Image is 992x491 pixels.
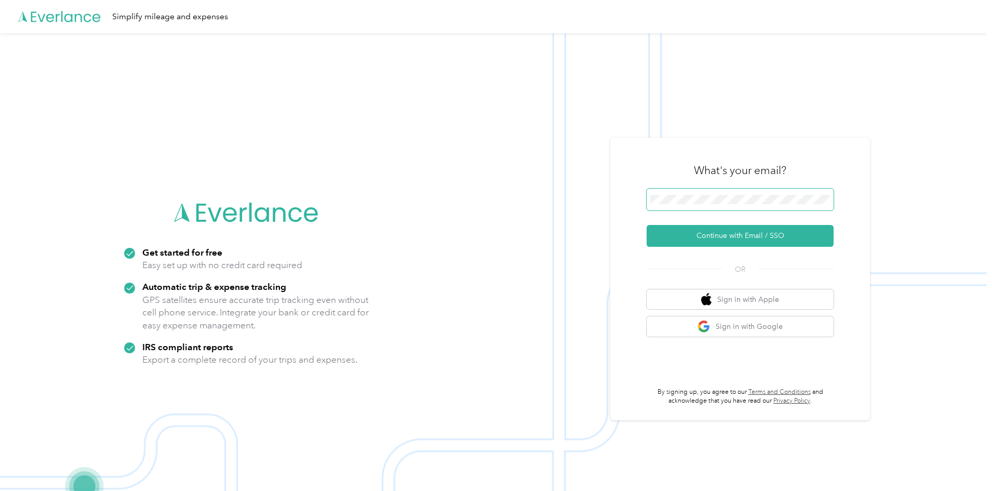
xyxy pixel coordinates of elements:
[647,388,834,406] p: By signing up, you agree to our and acknowledge that you have read our .
[647,225,834,247] button: Continue with Email / SSO
[112,10,228,23] div: Simplify mileage and expenses
[647,289,834,310] button: apple logoSign in with Apple
[701,293,712,306] img: apple logo
[698,320,711,333] img: google logo
[694,163,786,178] h3: What's your email?
[142,294,369,332] p: GPS satellites ensure accurate trip tracking even without cell phone service. Integrate your bank...
[647,316,834,337] button: google logoSign in with Google
[142,259,302,272] p: Easy set up with no credit card required
[722,264,758,275] span: OR
[142,247,222,258] strong: Get started for free
[142,281,286,292] strong: Automatic trip & expense tracking
[142,353,357,366] p: Export a complete record of your trips and expenses.
[142,341,233,352] strong: IRS compliant reports
[773,397,810,405] a: Privacy Policy
[748,388,811,396] a: Terms and Conditions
